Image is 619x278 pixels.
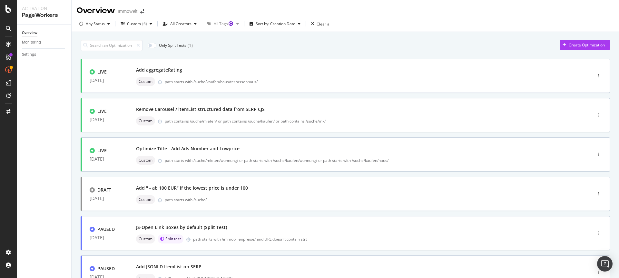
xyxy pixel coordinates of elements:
div: DRAFT [97,187,111,193]
div: [DATE] [90,235,120,240]
div: PageWorkers [22,12,66,19]
span: Custom [139,158,152,162]
span: Custom [139,198,152,202]
button: Any Status [77,19,113,29]
div: path starts with /immobilienpreise/ and URL doesn't contain strt [193,236,565,242]
div: Immowelt [118,8,138,15]
a: Overview [22,30,67,36]
div: path contains /suche/mieten/ or path contains /suche/kaufen/ or path contains /suche/mk/ [165,118,565,124]
div: Open Intercom Messenger [597,256,613,272]
button: All TagsTooltip anchor [205,19,241,29]
div: Settings [22,51,36,58]
div: Activation [22,5,66,12]
div: path starts with /suche/ [165,197,565,203]
div: PAUSED [97,226,115,233]
div: [DATE] [90,78,120,83]
div: neutral label [136,116,155,125]
div: neutral label [136,234,155,243]
span: Custom [139,80,152,84]
div: Add " - ab 100 EUR" if the lowest price is under 100 [136,185,248,191]
div: [DATE] [90,156,120,162]
div: Any Status [86,22,105,26]
div: arrow-right-arrow-left [140,9,144,14]
div: All Tags [214,22,234,26]
div: Monitoring [22,39,41,46]
div: JS-Open Link Boxes by default (Split Test) [136,224,227,231]
a: Settings [22,51,67,58]
button: Create Optimization [560,40,610,50]
div: Overview [77,5,115,16]
div: Add aggregateRating [136,67,182,73]
input: Search an Optimization [81,40,142,51]
div: Optimize Title - Add Ads Number and Lowprice [136,145,240,152]
button: Clear all [309,19,331,29]
div: LIVE [97,69,107,75]
div: path starts with /suche/kaufen/haus/terrassenhaus/ [165,79,565,84]
div: Custom [127,22,141,26]
div: Add JSONLD ItemList on SERP [136,263,201,270]
div: All Creators [170,22,192,26]
div: [DATE] [90,117,120,122]
span: Custom [139,119,152,123]
div: ( 1 ) [188,42,193,49]
div: brand label [158,234,183,243]
div: PAUSED [97,265,115,272]
div: Sort by: Creation Date [256,22,295,26]
span: Custom [139,237,152,241]
div: Remove Carousel / itemList structured data from SERP CJS [136,106,265,113]
div: Clear all [317,21,331,27]
div: Create Optimization [569,42,605,48]
div: neutral label [136,156,155,165]
div: neutral label [136,195,155,204]
div: Only Split Tests [159,43,186,48]
span: Split test [165,237,181,241]
a: Monitoring [22,39,67,46]
div: path starts with /suche/mieten/wohnung/ or path starts with /suche/kaufen/wohnung/ or path starts... [165,158,565,163]
button: All Creators [160,19,199,29]
div: LIVE [97,147,107,154]
div: [DATE] [90,196,120,201]
div: neutral label [136,77,155,86]
button: Custom(6) [118,19,155,29]
div: LIVE [97,108,107,114]
div: Tooltip anchor [228,21,234,26]
div: ( 6 ) [142,22,147,26]
div: Overview [22,30,37,36]
button: Sort by: Creation Date [247,19,303,29]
